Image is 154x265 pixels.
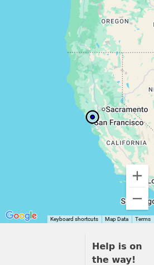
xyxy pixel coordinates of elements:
[3,209,40,223] a: Open this area in Google Maps (opens a new window)
[50,215,98,223] button: Keyboard shortcuts
[126,187,148,210] button: Zoom out
[3,209,40,223] img: Google
[126,165,148,187] button: Zoom in
[92,241,142,265] strong: Help is on the way!
[135,216,151,222] a: Terms (opens in new tab)
[105,215,128,223] button: Map Data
